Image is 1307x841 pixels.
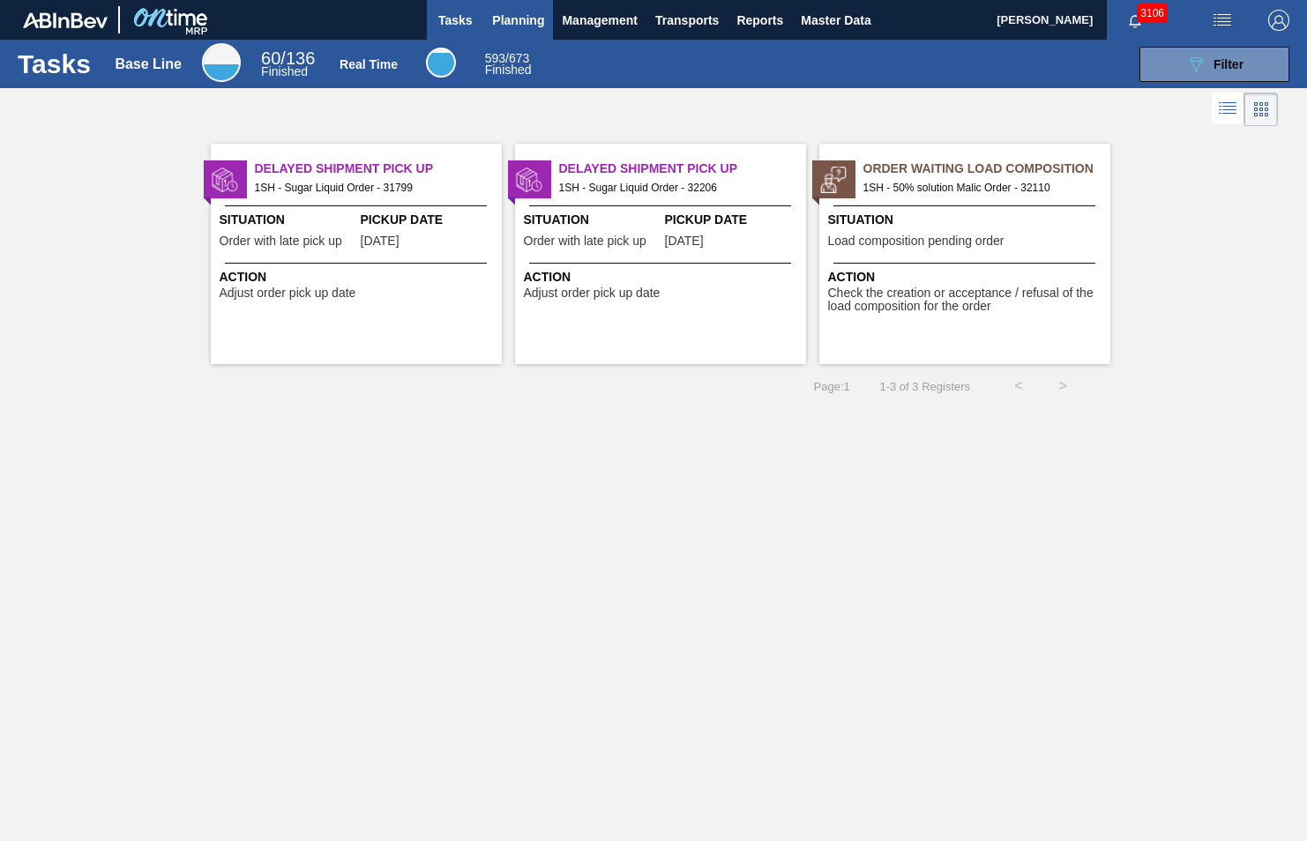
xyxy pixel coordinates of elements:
span: 60 [261,48,280,68]
img: TNhmsLtSVTkK8tSr43FrP2fwEKptu5GPRR3wAAAABJRU5ErkJggg== [23,12,108,28]
img: Logout [1268,10,1289,31]
span: Reports [736,10,783,31]
span: 1SH - Sugar Liquid Order - 31799 [255,178,488,197]
span: 1 - 3 of 3 Registers [877,380,970,393]
span: / 673 [485,51,530,65]
span: / 136 [261,48,315,68]
div: Real Time [485,53,532,76]
span: Situation [524,211,661,229]
span: Tasks [436,10,474,31]
span: 3106 [1137,4,1168,23]
span: Delayed Shipment Pick Up [559,160,806,178]
div: Real Time [340,57,398,71]
span: Adjust order pick up date [524,287,661,300]
span: Pickup Date [361,211,497,229]
button: Filter [1139,47,1289,82]
span: Finished [485,63,532,77]
div: Real Time [426,48,456,78]
img: status [516,167,542,193]
span: Order Waiting Load Composition [863,160,1110,178]
span: Pickup Date [665,211,802,229]
button: Notifications [1107,8,1163,33]
span: 1SH - Sugar Liquid Order - 32206 [559,178,792,197]
span: Order with late pick up [524,234,646,248]
span: 1SH - 50% solution Malic Order - 32110 [863,178,1096,197]
img: status [820,167,847,193]
button: > [1041,364,1085,408]
div: Base Line [202,43,241,82]
span: Situation [828,211,1106,229]
span: Check the creation or acceptance / refusal of the load composition for the order [828,287,1106,314]
img: status [212,167,238,193]
span: Finished [261,64,308,78]
span: Order with late pick up [220,234,342,248]
img: userActions [1212,10,1233,31]
span: 09/26/2025 [665,234,704,248]
span: Action [828,268,1106,287]
span: Delayed Shipment Pick Up [255,160,502,178]
span: Load composition pending order [828,234,1005,248]
div: List Vision [1212,93,1244,126]
span: Action [220,268,497,287]
h1: Tasks [18,54,91,74]
span: 593 [485,51,505,65]
div: Base Line [115,56,182,72]
div: Card Vision [1244,93,1278,126]
span: Management [562,10,638,31]
span: Transports [655,10,719,31]
span: Master Data [801,10,870,31]
span: Situation [220,211,356,229]
span: Action [524,268,802,287]
span: Page : 1 [814,380,850,393]
button: < [997,364,1041,408]
span: Adjust order pick up date [220,287,356,300]
span: Filter [1214,57,1244,71]
span: Planning [492,10,544,31]
span: 09/17/2025 [361,234,400,248]
div: Base Line [261,51,315,78]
